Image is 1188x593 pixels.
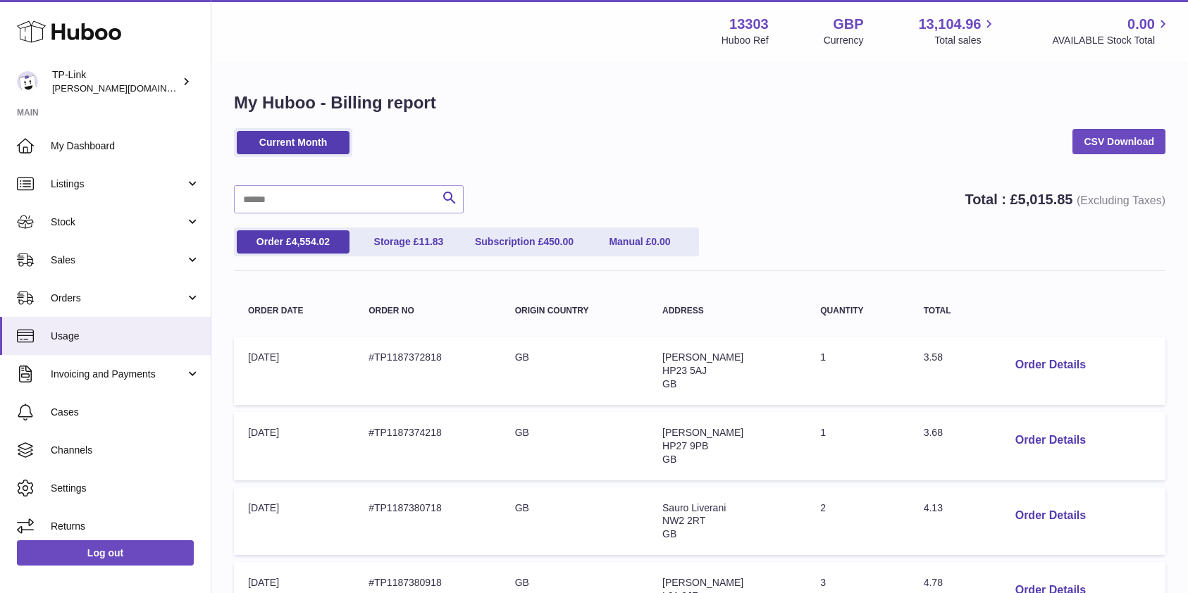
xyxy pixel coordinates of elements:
td: 2 [806,487,909,556]
th: Order Date [234,292,354,330]
td: GB [501,487,648,556]
span: NW2 2RT [662,515,705,526]
span: 0.00 [651,236,670,247]
td: GB [501,412,648,480]
span: 4,554.02 [292,236,330,247]
span: [PERSON_NAME] [662,427,743,438]
th: Quantity [806,292,909,330]
span: Invoicing and Payments [51,368,185,381]
span: Channels [51,444,200,457]
td: GB [501,337,648,405]
td: #TP1187374218 [354,412,500,480]
span: Sales [51,254,185,267]
span: Sauro Liverani [662,502,726,513]
a: 0.00 AVAILABLE Stock Total [1052,15,1171,47]
span: GB [662,378,676,389]
span: GB [662,528,676,539]
span: 4.13 [924,502,943,513]
span: 3.58 [924,351,943,363]
button: Order Details [1004,426,1097,455]
strong: Total : £ [965,192,1165,207]
button: Order Details [1004,501,1097,530]
span: [PERSON_NAME] [662,351,743,363]
a: Subscription £450.00 [468,230,581,254]
a: Log out [17,540,194,566]
span: 0.00 [1127,15,1155,34]
td: #TP1187372818 [354,337,500,405]
span: Listings [51,177,185,191]
th: Order no [354,292,500,330]
a: CSV Download [1072,129,1165,154]
span: My Dashboard [51,139,200,153]
span: Usage [51,330,200,343]
span: (Excluding Taxes) [1077,194,1165,206]
a: Storage £11.83 [352,230,465,254]
span: Returns [51,520,200,533]
span: 450.00 [543,236,574,247]
td: [DATE] [234,487,354,556]
strong: 13303 [729,15,769,34]
div: TP-Link [52,68,179,95]
td: [DATE] [234,337,354,405]
span: 4.78 [924,577,943,588]
td: #TP1187380718 [354,487,500,556]
h1: My Huboo - Billing report [234,92,1165,114]
div: Huboo Ref [722,34,769,47]
span: Settings [51,482,200,495]
td: [DATE] [234,412,354,480]
span: Orders [51,292,185,305]
span: 5,015.85 [1018,192,1073,207]
a: Current Month [237,131,349,154]
span: AVAILABLE Stock Total [1052,34,1171,47]
span: 13,104.96 [918,15,981,34]
span: 3.68 [924,427,943,438]
img: susie.li@tp-link.com [17,71,38,92]
span: Stock [51,216,185,229]
th: Total [910,292,990,330]
span: [PERSON_NAME] [662,577,743,588]
a: Order £4,554.02 [237,230,349,254]
td: 1 [806,412,909,480]
span: Cases [51,406,200,419]
a: Manual £0.00 [583,230,696,254]
span: 11.83 [419,236,443,247]
th: Address [648,292,806,330]
td: 1 [806,337,909,405]
span: HP23 5AJ [662,365,707,376]
a: 13,104.96 Total sales [918,15,997,47]
span: Total sales [934,34,997,47]
strong: GBP [833,15,863,34]
button: Order Details [1004,351,1097,380]
span: HP27 9PB [662,440,708,451]
span: [PERSON_NAME][DOMAIN_NAME][EMAIL_ADDRESS][DOMAIN_NAME] [52,82,356,94]
span: GB [662,454,676,465]
div: Currency [824,34,864,47]
th: Origin Country [501,292,648,330]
